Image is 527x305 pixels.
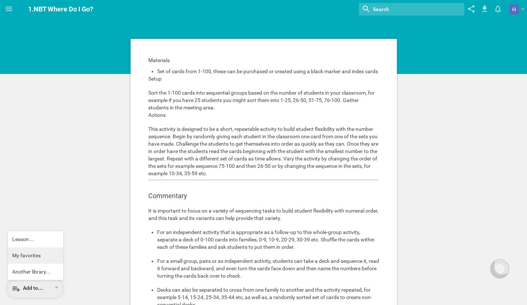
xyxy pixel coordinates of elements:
input: Search [372,4,435,14]
h4: Actions [148,111,379,119]
div: Lesson… [12,235,59,243]
li: Set of cards from 1-100, these can be purchased or created using a black marker and index cards [157,68,379,75]
p: For an independent activity that is appropriate as a follow-up to this whole-group activity, sepa... [157,228,379,251]
p: This activity is designed to be a short, repeatable activity to build student flexibility with th... [148,125,379,177]
h4: Setup [148,75,379,82]
p: For a small group, pairs or as independent activity, students can take a deck and sequence it, re... [157,257,379,279]
h3: Commentary [148,192,379,200]
h4: Materials [148,57,379,64]
p: It is important to focus on a variety of sequencing tasks to build student flexibility with numer... [148,207,379,222]
p: Sort the 1-100 cards into sequential groups based on the number of students in your classroom, fo... [148,89,379,111]
div: My favorites [12,252,59,259]
div: Another library... [12,268,59,275]
span: 1.NBT Where Do I Go? [28,5,93,13]
div: Add to… [12,284,43,293]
